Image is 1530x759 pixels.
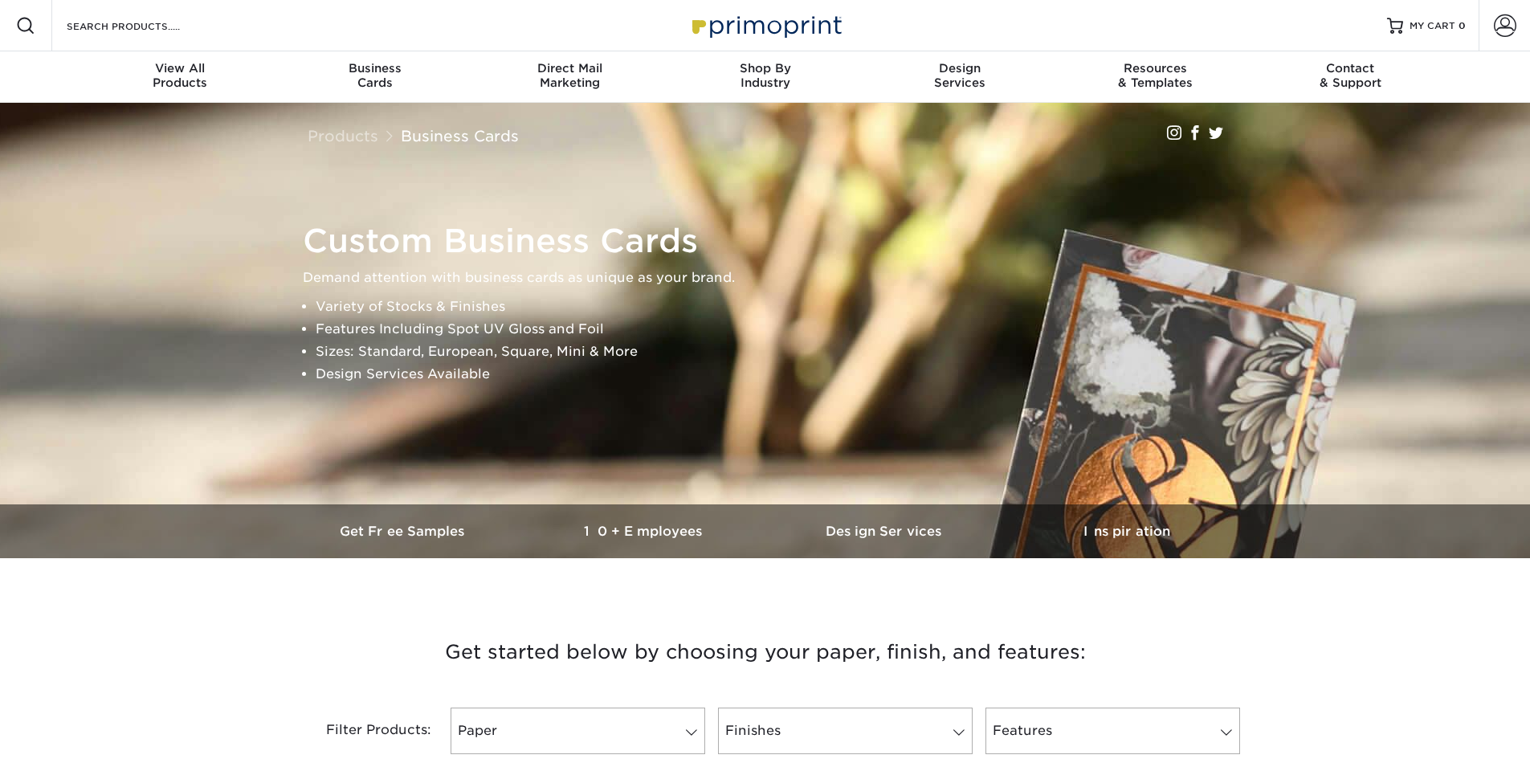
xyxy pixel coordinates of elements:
[985,708,1240,754] a: Features
[1253,51,1448,103] a: Contact& Support
[316,341,1242,363] li: Sizes: Standard, European, Square, Mini & More
[65,16,222,35] input: SEARCH PRODUCTS.....
[524,524,765,539] h3: 10+ Employees
[472,61,667,75] span: Direct Mail
[401,127,519,145] a: Business Cards
[1410,19,1455,33] span: MY CART
[451,708,705,754] a: Paper
[685,8,846,43] img: Primoprint
[284,524,524,539] h3: Get Free Samples
[308,127,378,145] a: Products
[303,222,1242,260] h1: Custom Business Cards
[1253,61,1448,75] span: Contact
[1058,51,1253,103] a: Resources& Templates
[316,296,1242,318] li: Variety of Stocks & Finishes
[765,524,1006,539] h3: Design Services
[765,504,1006,558] a: Design Services
[284,504,524,558] a: Get Free Samples
[316,363,1242,386] li: Design Services Available
[667,51,863,103] a: Shop ByIndustry
[1006,504,1247,558] a: Inspiration
[667,61,863,90] div: Industry
[277,51,472,103] a: BusinessCards
[83,61,278,75] span: View All
[277,61,472,75] span: Business
[1253,61,1448,90] div: & Support
[277,61,472,90] div: Cards
[303,267,1242,289] p: Demand attention with business cards as unique as your brand.
[83,61,278,90] div: Products
[472,51,667,103] a: Direct MailMarketing
[524,504,765,558] a: 10+ Employees
[284,708,444,754] div: Filter Products:
[1058,61,1253,75] span: Resources
[296,616,1235,688] h3: Get started below by choosing your paper, finish, and features:
[316,318,1242,341] li: Features Including Spot UV Gloss and Foil
[472,61,667,90] div: Marketing
[863,61,1058,90] div: Services
[1058,61,1253,90] div: & Templates
[718,708,973,754] a: Finishes
[863,51,1058,103] a: DesignServices
[1006,524,1247,539] h3: Inspiration
[1459,20,1466,31] span: 0
[83,51,278,103] a: View AllProducts
[863,61,1058,75] span: Design
[667,61,863,75] span: Shop By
